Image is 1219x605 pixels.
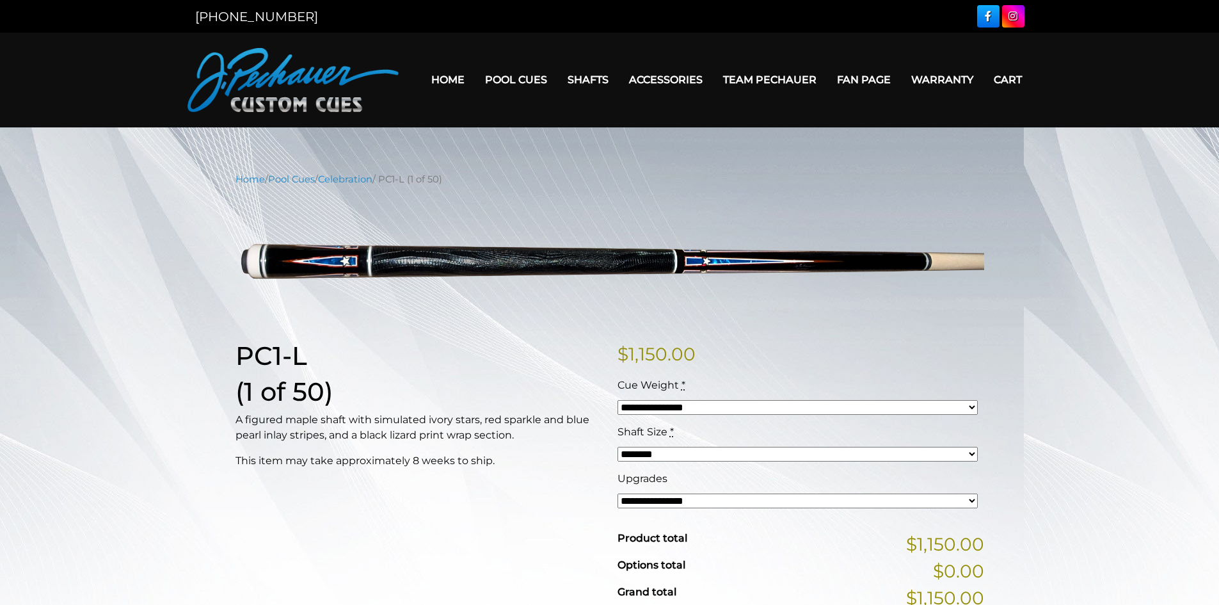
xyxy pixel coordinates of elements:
[235,196,984,321] img: PC1-L.png
[268,173,315,185] a: Pool Cues
[619,63,713,96] a: Accessories
[475,63,557,96] a: Pool Cues
[195,9,318,24] a: [PHONE_NUMBER]
[617,426,667,438] span: Shaft Size
[617,559,685,571] span: Options total
[557,63,619,96] a: Shafts
[617,343,696,365] bdi: 1,150.00
[235,453,602,469] p: This item may take approximately 8 weeks to ship.
[681,379,685,391] abbr: required
[235,173,265,185] a: Home
[617,472,667,485] span: Upgrades
[235,172,984,186] nav: Breadcrumb
[235,376,602,407] h1: (1 of 50)
[235,412,602,443] p: A figured maple shaft with simulated ivory stars, red sparkle and blue pearl inlay stripes, and a...
[617,343,628,365] span: $
[906,531,984,558] span: $1,150.00
[421,63,475,96] a: Home
[670,426,674,438] abbr: required
[827,63,901,96] a: Fan Page
[235,341,602,371] h1: PC1-L
[617,586,676,598] span: Grand total
[617,532,687,544] span: Product total
[713,63,827,96] a: Team Pechauer
[901,63,984,96] a: Warranty
[617,379,679,391] span: Cue Weight
[187,48,399,112] img: Pechauer Custom Cues
[318,173,372,185] a: Celebration
[933,558,984,585] span: $0.00
[984,63,1032,96] a: Cart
